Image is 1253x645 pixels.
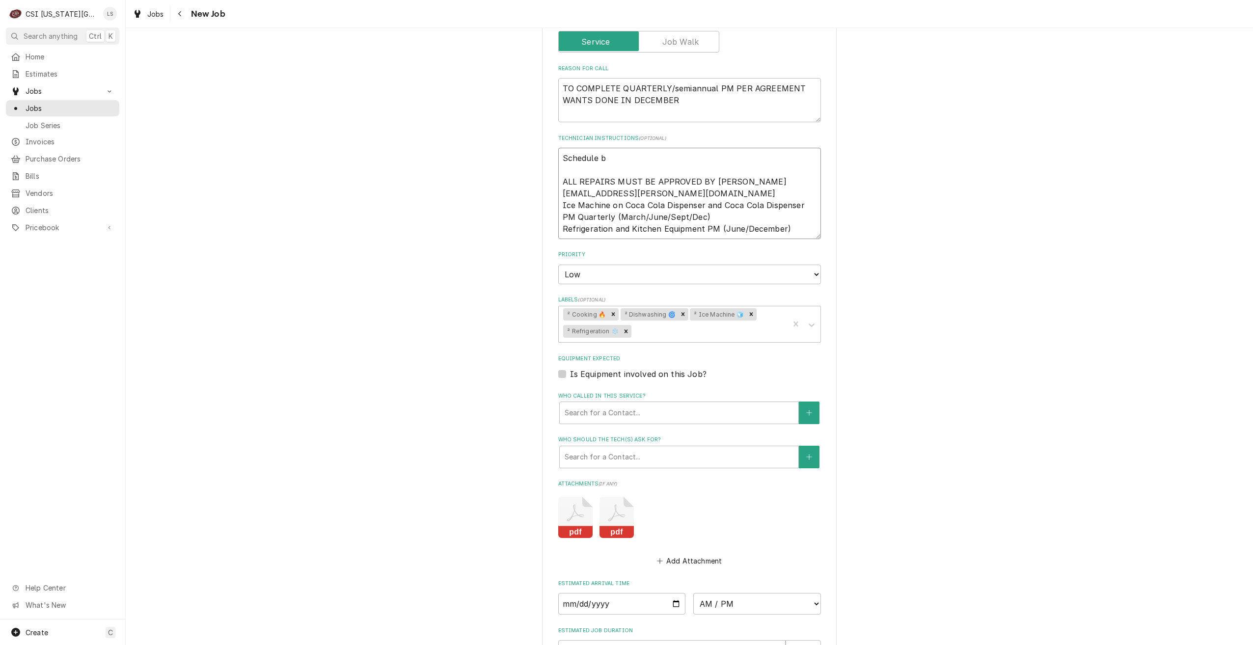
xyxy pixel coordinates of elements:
[6,27,119,45] button: Search anythingCtrlK
[147,9,164,19] span: Jobs
[558,18,821,53] div: Job Type
[6,83,119,99] a: Go to Jobs
[26,222,100,233] span: Pricebook
[6,100,119,116] a: Jobs
[639,135,666,141] span: ( optional )
[6,580,119,596] a: Go to Help Center
[6,66,119,82] a: Estimates
[558,497,593,538] button: pdf
[558,148,821,239] textarea: Schedule ALL REPAIRS MUST BE APPROVED BY [PERSON_NAME] [EMAIL_ADDRESS][PERSON_NAME][DOMAIN_NAME] ...
[188,7,225,21] span: New Job
[558,296,821,343] div: Labels
[9,7,23,21] div: C
[570,368,707,380] label: Is Equipment involved on this Job?
[26,9,98,19] div: CSI [US_STATE][GEOGRAPHIC_DATA]
[693,593,821,615] select: Time Select
[608,308,619,321] div: Remove ² Cooking 🔥
[6,219,119,236] a: Go to Pricebook
[558,134,821,239] div: Technician Instructions
[558,251,821,259] label: Priority
[26,188,114,198] span: Vendors
[172,6,188,22] button: Navigate back
[6,202,119,218] a: Clients
[558,593,686,615] input: Date
[26,52,114,62] span: Home
[746,308,757,321] div: Remove ² Ice Machine 🧊
[558,436,821,444] label: Who should the tech(s) ask for?
[799,402,819,424] button: Create New Contact
[558,355,821,363] label: Equipment Expected
[558,480,821,488] label: Attachments
[26,628,48,637] span: Create
[26,171,114,181] span: Bills
[6,49,119,65] a: Home
[558,65,821,73] label: Reason For Call
[690,308,745,321] div: ² Ice Machine 🧊
[558,627,821,635] label: Estimated Job Duration
[599,481,617,486] span: ( if any )
[558,580,821,615] div: Estimated Arrival Time
[26,103,114,113] span: Jobs
[621,325,631,338] div: Remove ² Refrigeration ❄️
[26,120,114,131] span: Job Series
[26,583,113,593] span: Help Center
[26,205,114,215] span: Clients
[558,134,821,142] label: Technician Instructions
[558,251,821,284] div: Priority
[578,297,605,302] span: ( optional )
[799,446,819,468] button: Create New Contact
[26,86,100,96] span: Jobs
[26,600,113,610] span: What's New
[89,31,102,41] span: Ctrl
[558,480,821,567] div: Attachments
[6,597,119,613] a: Go to What's New
[599,497,634,538] button: pdf
[678,308,688,321] div: Remove ² Dishwashing 🌀
[26,136,114,147] span: Invoices
[558,78,821,122] textarea: TO COMPLETE QUARTERLY/semiannual PM PER AGREEMENT WANTS DONE IN DECEMBER
[558,392,821,424] div: Who called in this service?
[558,65,821,122] div: Reason For Call
[108,627,113,638] span: C
[129,6,168,22] a: Jobs
[103,7,117,21] div: LS
[6,185,119,201] a: Vendors
[558,392,821,400] label: Who called in this service?
[806,454,812,460] svg: Create New Contact
[563,325,621,338] div: ² Refrigeration ❄️
[655,554,724,567] button: Add Attachment
[9,7,23,21] div: CSI Kansas City's Avatar
[103,7,117,21] div: Lindy Springer's Avatar
[6,134,119,150] a: Invoices
[6,151,119,167] a: Purchase Orders
[26,154,114,164] span: Purchase Orders
[558,580,821,588] label: Estimated Arrival Time
[109,31,113,41] span: K
[558,436,821,468] div: Who should the tech(s) ask for?
[563,308,608,321] div: ² Cooking 🔥
[558,355,821,380] div: Equipment Expected
[26,69,114,79] span: Estimates
[24,31,78,41] span: Search anything
[6,117,119,134] a: Job Series
[806,409,812,416] svg: Create New Contact
[6,168,119,184] a: Bills
[621,308,678,321] div: ² Dishwashing 🌀
[558,296,821,304] label: Labels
